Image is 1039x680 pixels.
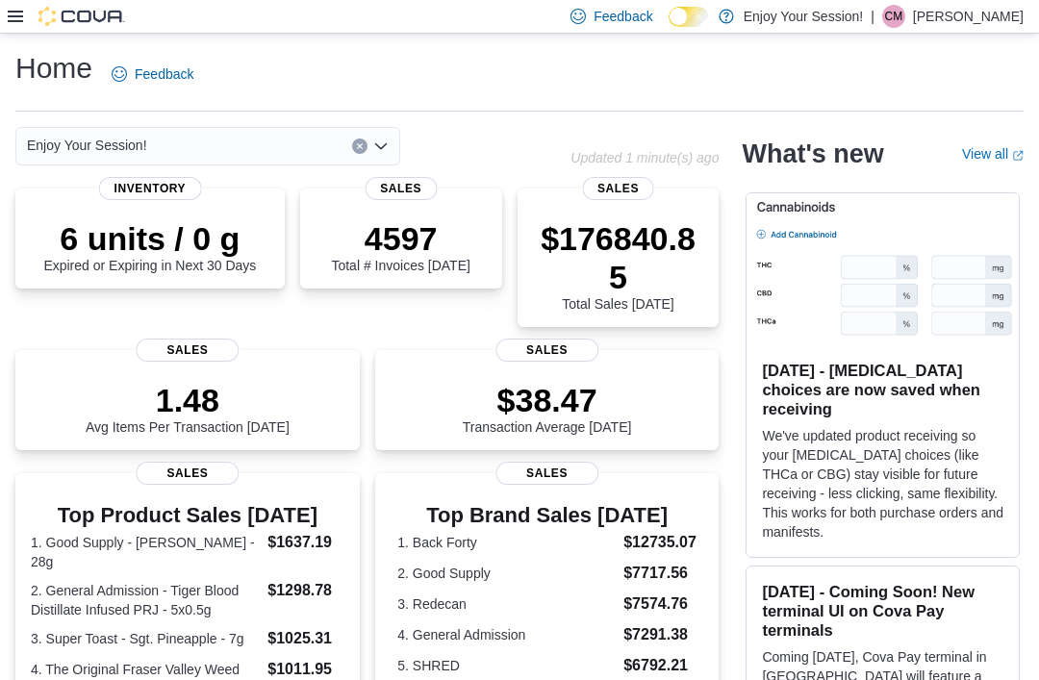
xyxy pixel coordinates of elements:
[365,177,437,200] span: Sales
[495,339,598,362] span: Sales
[267,579,343,602] dd: $1298.78
[31,629,260,648] dt: 3. Super Toast - Sgt. Pineapple - 7g
[104,55,201,93] a: Feedback
[397,625,616,644] dt: 4. General Admission
[31,581,260,619] dt: 2. General Admission - Tiger Blood Distillate Infused PRJ - 5x0.5g
[331,219,469,258] p: 4597
[397,504,697,527] h3: Top Brand Sales [DATE]
[744,5,864,28] p: Enjoy Your Session!
[594,7,652,26] span: Feedback
[669,27,670,28] span: Dark Mode
[267,627,343,650] dd: $1025.31
[1012,150,1024,162] svg: External link
[533,219,704,312] div: Total Sales [DATE]
[533,219,704,296] p: $176840.85
[15,49,92,88] h1: Home
[267,531,343,554] dd: $1637.19
[623,592,697,616] dd: $7574.76
[623,562,697,585] dd: $7717.56
[570,150,719,165] p: Updated 1 minute(s) ago
[136,462,239,485] span: Sales
[135,64,193,84] span: Feedback
[397,533,616,552] dt: 1. Back Forty
[86,381,290,419] p: 1.48
[331,219,469,273] div: Total # Invoices [DATE]
[913,5,1024,28] p: [PERSON_NAME]
[31,504,344,527] h3: Top Product Sales [DATE]
[871,5,874,28] p: |
[397,656,616,675] dt: 5. SHRED
[582,177,654,200] span: Sales
[27,134,147,157] span: Enjoy Your Session!
[397,564,616,583] dt: 2. Good Supply
[623,623,697,646] dd: $7291.38
[373,139,389,154] button: Open list of options
[31,533,260,571] dt: 1. Good Supply - [PERSON_NAME] - 28g
[742,139,883,169] h2: What's new
[136,339,239,362] span: Sales
[38,7,125,26] img: Cova
[762,426,1003,541] p: We've updated product receiving so your [MEDICAL_DATA] choices (like THCa or CBG) stay visible fo...
[463,381,632,419] p: $38.47
[962,146,1024,162] a: View allExternal link
[43,219,256,258] p: 6 units / 0 g
[397,594,616,614] dt: 3. Redecan
[352,139,367,154] button: Clear input
[463,381,632,435] div: Transaction Average [DATE]
[495,462,598,485] span: Sales
[762,582,1003,640] h3: [DATE] - Coming Soon! New terminal UI on Cova Pay terminals
[86,381,290,435] div: Avg Items Per Transaction [DATE]
[43,219,256,273] div: Expired or Expiring in Next 30 Days
[623,531,697,554] dd: $12735.07
[885,5,903,28] span: CM
[623,654,697,677] dd: $6792.21
[882,5,905,28] div: Carolina Manci Calderon
[99,177,202,200] span: Inventory
[669,7,709,27] input: Dark Mode
[762,361,1003,418] h3: [DATE] - [MEDICAL_DATA] choices are now saved when receiving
